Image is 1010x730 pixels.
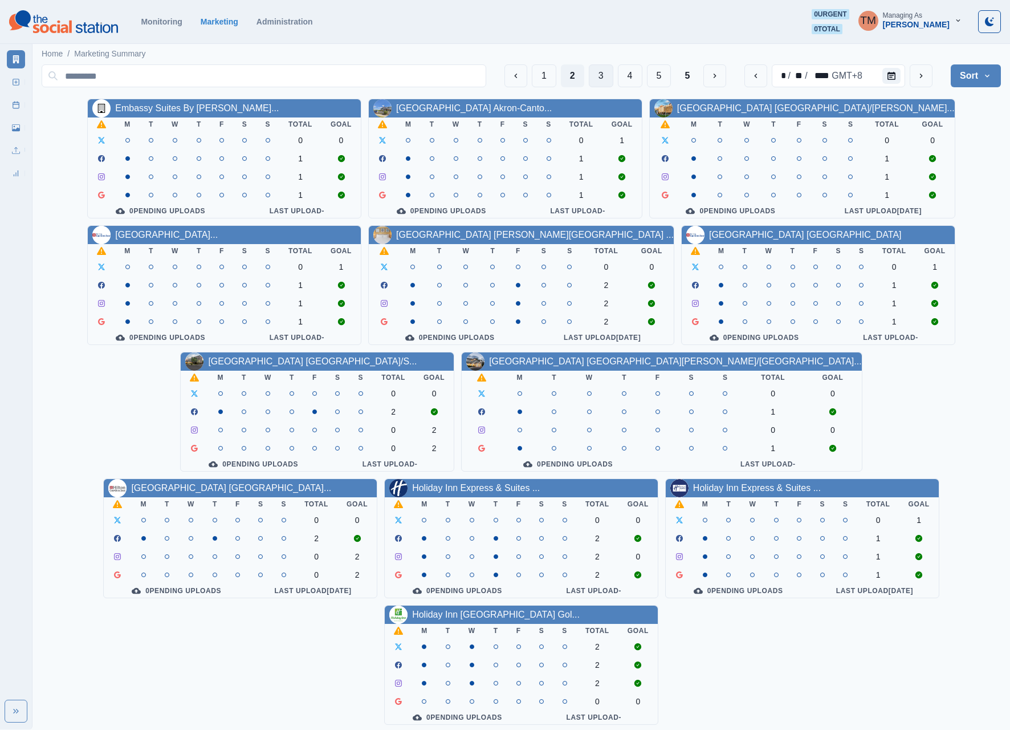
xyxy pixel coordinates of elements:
div: 2 [592,317,621,326]
div: 0 Pending Uploads [97,206,224,216]
div: 2 [423,425,445,435]
th: T [437,624,459,638]
th: F [641,371,674,384]
th: Goal [337,497,377,511]
th: Total [279,244,321,258]
th: T [765,497,788,511]
button: Sort [951,64,1001,87]
th: S [249,497,272,511]
div: 2 [585,552,609,561]
th: T [484,624,507,638]
th: Goal [321,117,361,131]
div: 0 [592,262,621,271]
div: 0 Pending Uploads [113,586,240,595]
button: Previous [504,64,527,87]
div: 0 [288,262,312,271]
div: Managing As [883,11,922,19]
th: T [781,244,804,258]
a: Review Summary [7,164,25,182]
div: / [804,69,808,83]
div: 0 Pending Uploads [378,333,522,342]
div: 2 [585,642,609,651]
button: Toggle Mode [978,10,1001,33]
th: S [827,244,850,258]
div: 1 [882,317,906,326]
th: Total [372,371,414,384]
a: Marketing Summary [74,48,145,60]
div: 0 [813,425,852,435]
th: S [531,244,556,258]
th: S [557,244,583,258]
a: Marketing [201,17,238,26]
button: Page 3 [589,64,613,87]
th: S [537,117,560,131]
img: 424427430979933 [670,479,689,497]
a: Embassy Suites By [PERSON_NAME]... [115,103,279,113]
button: previous [744,64,767,87]
th: T [233,371,255,384]
th: F [507,624,530,638]
div: 1 [866,534,890,543]
th: Total [864,117,911,131]
div: Last Upload - [683,460,853,469]
th: W [459,624,484,638]
div: 1 [925,262,946,271]
th: Goal [321,244,361,258]
a: New Post [7,73,25,91]
th: T [734,244,756,258]
div: 0 [569,136,593,145]
th: Total [576,624,618,638]
th: W [452,244,480,258]
th: S [553,497,576,511]
th: Total [279,117,321,131]
th: T [537,371,571,384]
th: Goal [618,624,658,638]
div: 0 Pending Uploads [394,586,521,595]
th: W [162,117,188,131]
div: Last Upload - [539,586,649,595]
a: [GEOGRAPHIC_DATA] [GEOGRAPHIC_DATA]... [131,483,331,493]
th: T [156,497,178,511]
span: 0 urgent [812,9,849,19]
div: 0 Pending Uploads [97,333,224,342]
th: T [203,497,226,511]
div: 0 Pending Uploads [378,206,505,216]
div: Last Upload [DATE] [540,333,665,342]
div: 2 [423,444,445,453]
div: 1 [873,172,902,181]
button: Managing As[PERSON_NAME] [849,9,971,32]
div: 0 [751,425,795,435]
button: Calendar [882,68,901,84]
a: [GEOGRAPHIC_DATA] [GEOGRAPHIC_DATA]/S... [208,356,417,366]
th: M [115,244,140,258]
div: 0 [639,262,665,271]
th: F [786,117,812,131]
div: 0 Pending Uploads [190,460,317,469]
th: M [709,244,734,258]
th: W [178,497,203,511]
div: 1 [909,516,930,525]
div: 2 [585,534,609,543]
div: 0 [381,444,405,453]
img: 187962804558166 [373,99,392,117]
img: 100958113290666 [389,606,408,624]
th: T [188,244,210,258]
th: T [761,117,787,131]
a: Administration [256,17,313,26]
a: Marketing Summary [7,50,25,68]
th: Goal [899,497,939,511]
th: M [680,117,707,131]
div: 2 [381,407,405,416]
th: S [674,371,708,384]
th: F [491,117,514,131]
th: T [426,244,452,258]
th: S [811,497,834,511]
div: Last Upload - [242,206,352,216]
a: [GEOGRAPHIC_DATA] [GEOGRAPHIC_DATA][PERSON_NAME]/[GEOGRAPHIC_DATA]... [489,356,861,366]
img: logoTextSVG.62801f218bc96a9b266caa72a09eb111.svg [9,10,118,33]
nav: breadcrumb [42,48,146,60]
div: Last Upload - [539,713,649,722]
div: 1 [866,570,890,579]
button: Expand [5,700,27,723]
th: Total [560,117,602,131]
